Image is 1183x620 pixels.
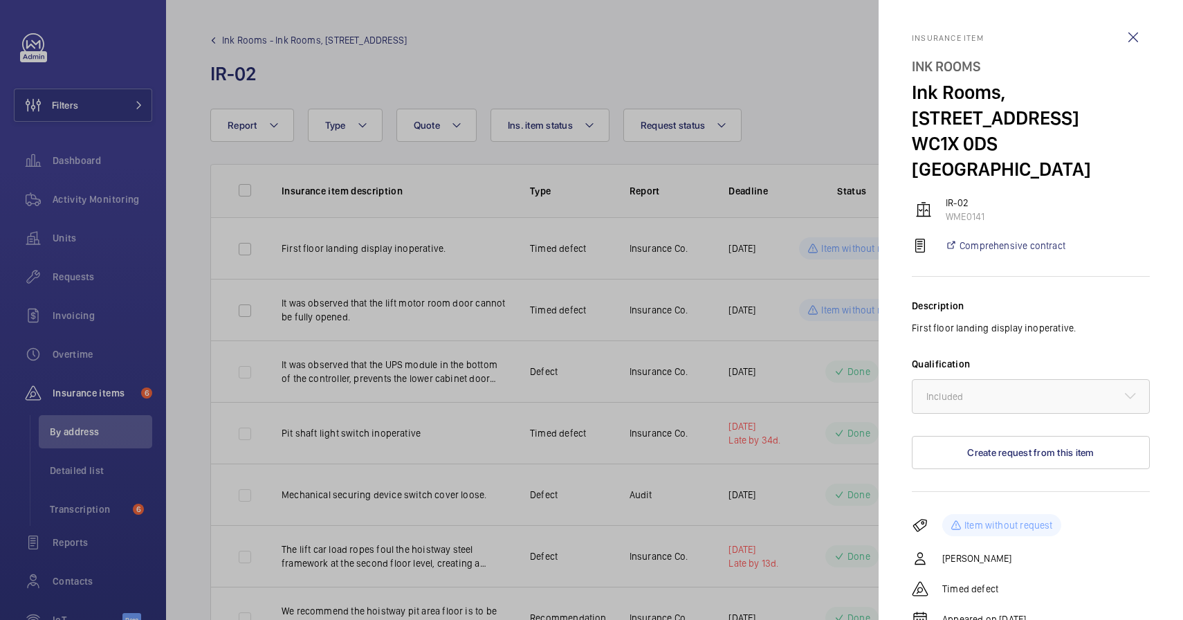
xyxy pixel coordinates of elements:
p: WME0141 [946,210,1150,224]
p: Item without request [964,518,1053,532]
img: elevator.svg [915,201,932,218]
label: Qualification [912,357,1150,371]
p: First floor landing display inoperative. [912,321,1150,335]
h4: Ink Rooms, [STREET_ADDRESS] WC1X 0DS [GEOGRAPHIC_DATA] [912,54,1150,182]
div: Ink Rooms [912,54,1150,80]
p: Timed defect [942,582,998,596]
p: [PERSON_NAME] [942,551,1011,565]
p: Insurance item [912,33,1150,43]
span: Included [926,391,963,402]
p: IR-02 [946,196,1150,210]
button: Create request from this item [912,436,1150,469]
a: Comprehensive contract [945,239,1065,253]
div: Description [912,299,1150,313]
